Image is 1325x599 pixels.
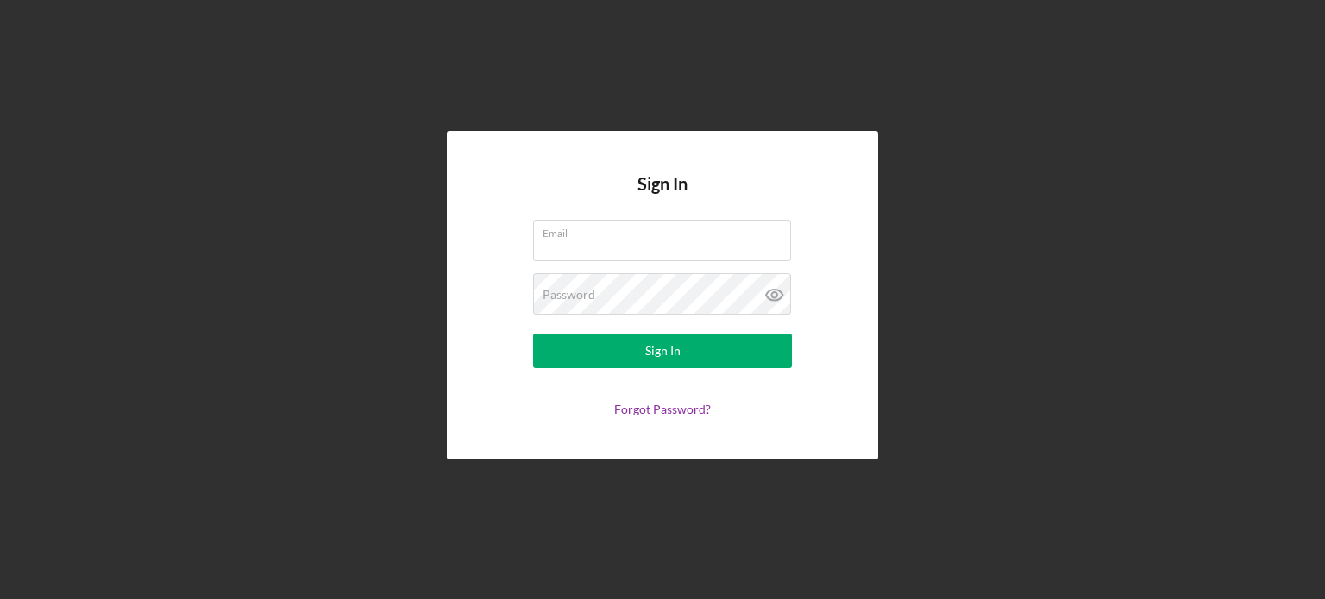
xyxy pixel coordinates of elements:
div: Sign In [645,334,681,368]
label: Email [543,221,791,240]
h4: Sign In [637,174,688,220]
label: Password [543,288,595,302]
button: Sign In [533,334,792,368]
a: Forgot Password? [614,402,711,416]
